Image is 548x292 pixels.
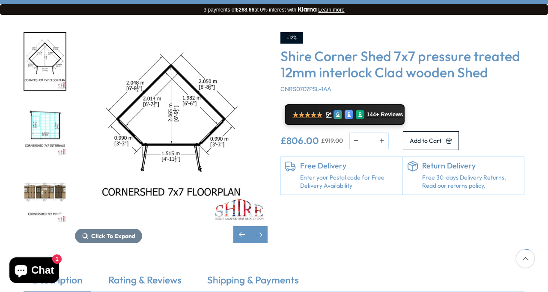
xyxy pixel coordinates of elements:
div: 4 / 8 [75,32,268,243]
a: ★★★★★ 5* G E R 144+ Reviews [285,104,405,125]
span: Click To Expand [91,232,135,240]
span: CNRS0707PSL-1AA [280,85,331,93]
h3: Shire Corner Shed 7x7 pressure treated 12mm interlock Clad wooden Shed [280,48,524,81]
div: G [334,110,342,119]
inbox-online-store-chat: Shopify online store chat [7,257,62,285]
div: 5 / 8 [24,99,66,158]
div: Previous slide [233,226,250,243]
ins: £806.00 [280,136,319,145]
a: Rating & Reviews [100,273,190,291]
p: Free 30-days Delivery Returns, Read our returns policy. [422,174,520,190]
span: Reviews [381,111,403,118]
img: Cornershed7x7MMFT_97e28fb7-5426-4fb1-a8f0-29c5e4828503_200x200.jpg [24,167,66,224]
span: Add to Cart [410,138,441,144]
span: 144+ [366,111,379,118]
h6: Return Delivery [422,161,520,171]
a: Enter your Postal code for Free Delivery Availability [300,174,398,190]
div: E [345,110,353,119]
img: Cornershed7x7INTERNALS_03629c22-b5b2-4060-9b7e-af2150bd4694_200x200.jpg [24,100,66,157]
span: ★★★★★ [292,111,322,119]
h6: Free Delivery [300,161,398,171]
img: Cornershed7x7FLOORPLAN_d0acc6de-bbfa-4dae-ae1b-7569c9b0b776_200x200.jpg [24,33,66,90]
button: Add to Cart [403,131,459,150]
del: £919.00 [321,138,343,144]
div: 4 / 8 [24,32,66,91]
div: R [356,110,364,119]
a: Shipping & Payments [199,273,307,291]
div: 6 / 8 [24,166,66,224]
a: Description [24,273,91,291]
img: Shire Corner Shed 7x7 pressure treated 12mm interlock Clad wooden Shed - Best Shed [75,32,268,224]
button: Click To Expand [75,229,142,243]
div: Next slide [250,226,268,243]
div: -12% [280,32,303,44]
